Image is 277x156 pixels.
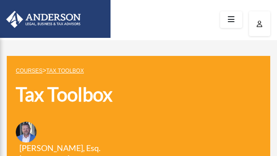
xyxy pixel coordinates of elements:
img: Toby-circle-head.png [16,122,37,142]
a: Tax Toolbox [46,68,84,74]
h3: [PERSON_NAME], Esq. [19,142,148,154]
h1: Tax Toolbox [16,81,159,108]
a: COURSES [16,68,42,74]
p: > [16,65,159,76]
